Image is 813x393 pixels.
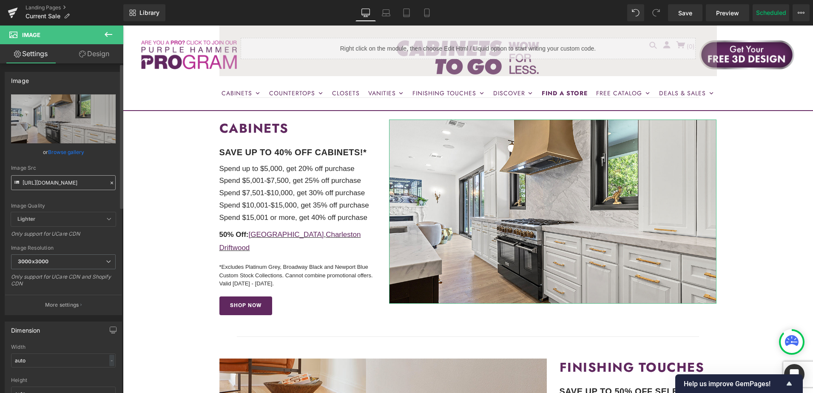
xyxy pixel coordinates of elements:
span: SHOP NOW [107,277,139,283]
input: auto [11,353,116,367]
a: New Library [123,4,165,21]
button: More settings [5,295,122,315]
div: or [11,148,116,157]
img: Buy More, Save More Sale! [266,94,594,279]
a: Browse gallery [48,145,84,159]
input: Link [11,175,116,190]
a: Design [63,44,125,63]
span: Image [22,31,40,38]
p: Spend $15,001 or more, get 40% off purchase [97,186,254,199]
a: Mobile [417,4,437,21]
a: Tablet [396,4,417,21]
span: Preview [716,9,739,17]
button: Show survey - Help us improve GemPages! [684,379,794,389]
strong: CABINETS [97,94,166,112]
b: 3000x3000 [18,258,48,265]
a: Desktop [355,4,376,21]
a: [GEOGRAPHIC_DATA] [125,205,201,213]
div: Width [11,344,116,350]
b: SAVE UP TO 40% OFF CABINETS!* [97,122,244,131]
p: More settings [45,301,79,309]
p: Spend $5,001-$7,500, get 25% off purchase [97,149,254,162]
button: Redo [648,4,665,21]
div: Image Quality [11,203,116,209]
b: Lighter [17,216,35,222]
a: Charleston Driftwood [97,205,238,226]
div: Only support for UCare CDN [11,231,116,243]
div: Image [11,72,29,84]
b: SAVE UP TO 50% OFF SELECT FINISHING TOUCH ACCESSORIES!* [437,361,588,383]
div: Image Src [11,165,116,171]
div: Only support for UCare CDN and Shopify CDN [11,273,116,293]
a: Preview [706,4,749,21]
div: Image Resolution [11,245,116,251]
div: - [109,355,114,366]
a: Landing Pages [26,4,123,11]
p: *Excludes Platinum Grey, Broadway Black and Newport Blue Custom Stock Collections. Cannot combine... [97,237,254,262]
div: Open Intercom Messenger [784,364,804,384]
a: SHOP NOW [97,271,149,290]
b: FINISHING TOUCHES [437,333,582,351]
div: Dimension [11,322,40,334]
p: Spend $10,001-$15,000, get 35% off purchase [97,174,254,186]
span: 50% Off: [97,205,126,213]
span: Library [139,9,159,17]
p: Spend $7,501-$10,000, get 30% off purchase [97,162,254,174]
button: More [793,4,810,21]
span: Current Sale [26,13,60,20]
p: Spend up to $5,000, get 20% off purchase [97,137,254,150]
button: Scheduled [753,4,789,21]
span: Help us improve GemPages! [684,380,784,388]
div: Height [11,377,116,383]
a: Laptop [376,4,396,21]
span: Save [678,9,692,17]
button: Undo [627,4,644,21]
span: , [97,205,238,226]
